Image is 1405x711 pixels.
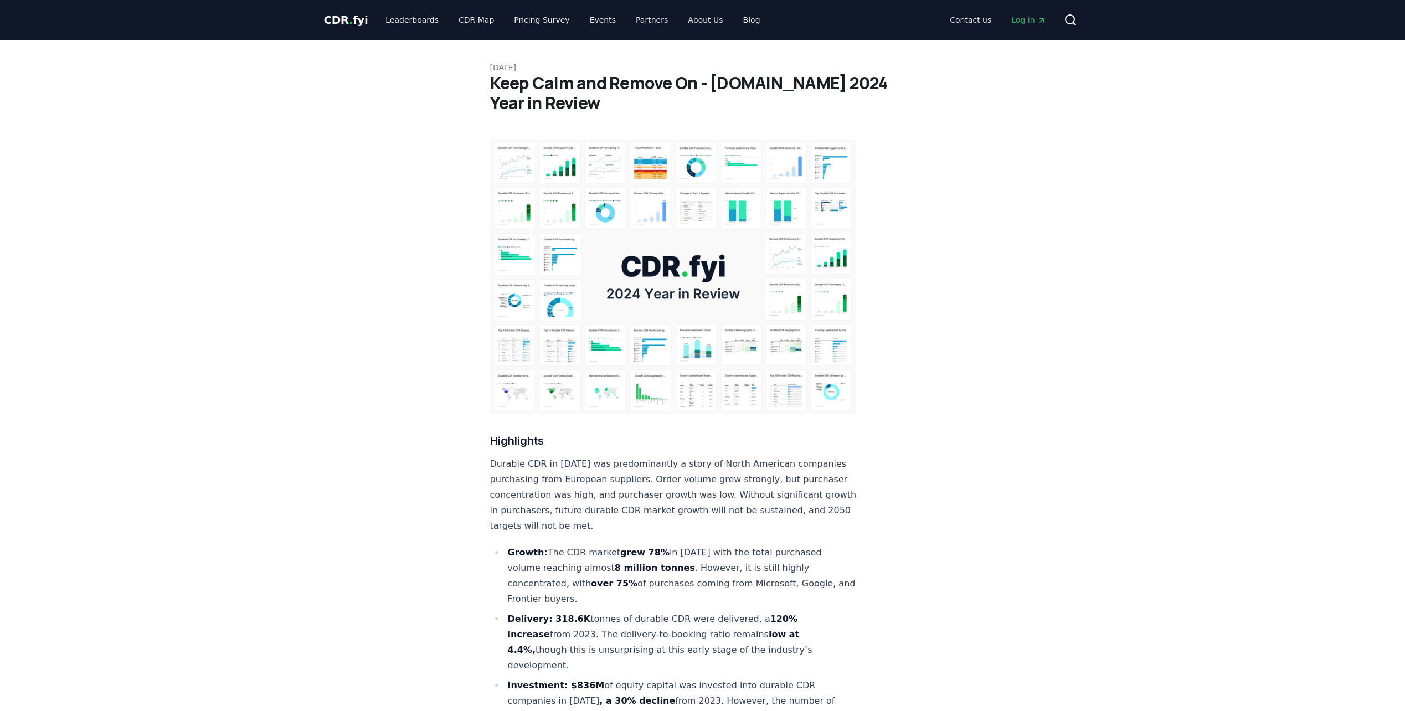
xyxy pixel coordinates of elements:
a: About Us [679,10,732,30]
a: CDR.fyi [324,12,368,28]
strong: , a 30% decline [599,695,675,706]
span: CDR fyi [324,13,368,27]
p: Durable CDR in [DATE] was predominantly a story of North American companies purchasing from Europ... [490,456,857,534]
nav: Main [377,10,769,30]
a: Blog [734,10,769,30]
span: Log in [1011,14,1046,25]
nav: Main [941,10,1054,30]
li: tonnes of durable CDR were delivered, a from 2023​. The delivery-to-booking ratio remains though ... [505,611,857,673]
a: Pricing Survey [505,10,578,30]
a: Events [581,10,625,30]
h1: Keep Calm and Remove On - [DOMAIN_NAME] 2024 Year in Review [490,73,915,113]
h3: Highlights [490,432,857,450]
a: CDR Map [450,10,503,30]
span: . [349,13,353,27]
strong: Delivery: 318.6K [508,614,591,624]
a: Partners [627,10,677,30]
strong: Growth: [508,547,548,558]
a: Log in [1002,10,1054,30]
img: blog post image [490,140,857,414]
a: Contact us [941,10,1000,30]
a: Leaderboards [377,10,447,30]
strong: 8 million tonnes [615,563,695,573]
strong: over 75% [591,578,637,589]
strong: Investment: $836M [508,680,605,691]
li: The CDR market in [DATE] with the total purchased volume reaching almost . However, it is still h... [505,545,857,607]
p: [DATE] [490,62,915,73]
strong: grew 78% [620,547,670,558]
